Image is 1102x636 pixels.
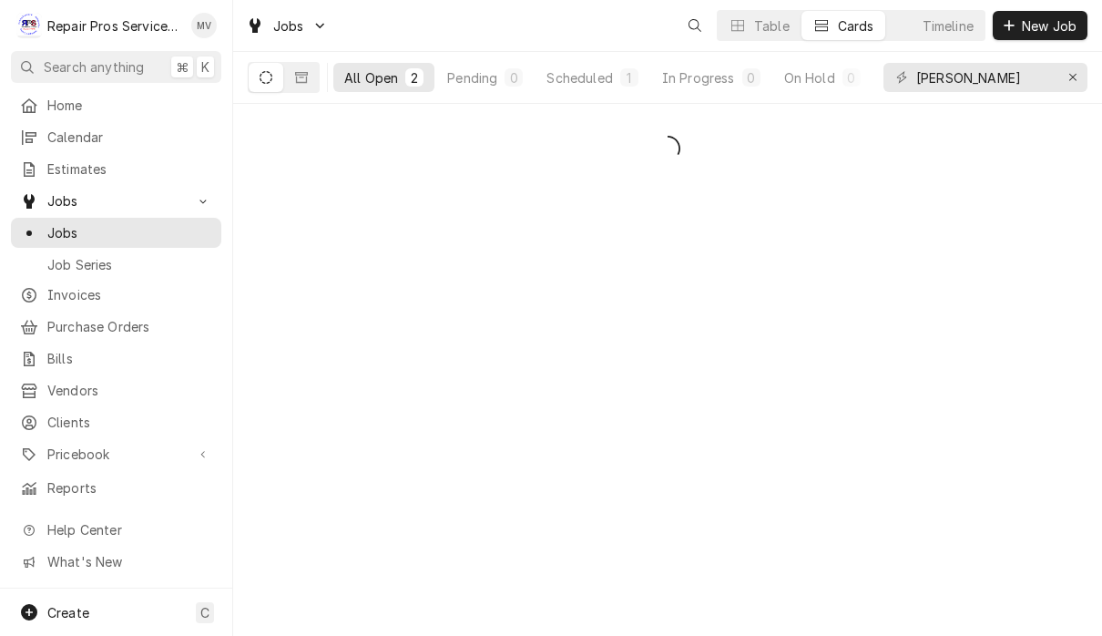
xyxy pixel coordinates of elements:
[11,375,221,405] a: Vendors
[546,68,612,87] div: Scheduled
[923,16,974,36] div: Timeline
[916,63,1053,92] input: Keyword search
[44,57,144,77] span: Search anything
[344,68,398,87] div: All Open
[754,16,790,36] div: Table
[176,57,189,77] span: ⌘
[47,128,212,147] span: Calendar
[1018,16,1080,36] span: New Job
[11,473,221,503] a: Reports
[16,13,42,38] div: R
[47,445,185,464] span: Pricebook
[846,68,857,87] div: 0
[655,129,680,168] span: Loading...
[11,344,221,374] a: Bills
[784,68,835,87] div: On Hold
[47,317,212,336] span: Purchase Orders
[191,13,217,38] div: MV
[662,68,735,87] div: In Progress
[47,96,212,115] span: Home
[11,439,221,469] a: Go to Pricebook
[47,159,212,179] span: Estimates
[47,191,185,210] span: Jobs
[11,90,221,120] a: Home
[409,68,420,87] div: 2
[200,603,209,622] span: C
[47,413,212,432] span: Clients
[47,223,212,242] span: Jobs
[11,250,221,280] a: Job Series
[11,280,221,310] a: Invoices
[993,11,1087,40] button: New Job
[838,16,874,36] div: Cards
[447,68,497,87] div: Pending
[11,51,221,83] button: Search anything⌘K
[11,186,221,216] a: Go to Jobs
[47,16,181,36] div: Repair Pros Services Inc
[11,122,221,152] a: Calendar
[680,11,709,40] button: Open search
[47,552,210,571] span: What's New
[508,68,519,87] div: 0
[47,478,212,498] span: Reports
[201,57,209,77] span: K
[47,285,212,304] span: Invoices
[11,218,221,248] a: Jobs
[11,515,221,545] a: Go to Help Center
[11,547,221,577] a: Go to What's New
[11,407,221,437] a: Clients
[11,154,221,184] a: Estimates
[47,520,210,539] span: Help Center
[624,68,635,87] div: 1
[47,381,212,400] span: Vendors
[746,68,757,87] div: 0
[16,13,42,38] div: Repair Pros Services Inc's Avatar
[239,11,335,41] a: Go to Jobs
[273,16,304,36] span: Jobs
[47,349,212,368] span: Bills
[47,605,89,621] span: Create
[191,13,217,38] div: Mindy Volker's Avatar
[11,312,221,342] a: Purchase Orders
[233,129,1102,168] div: All Open Jobs List Loading
[47,255,212,274] span: Job Series
[1058,63,1087,92] button: Erase input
